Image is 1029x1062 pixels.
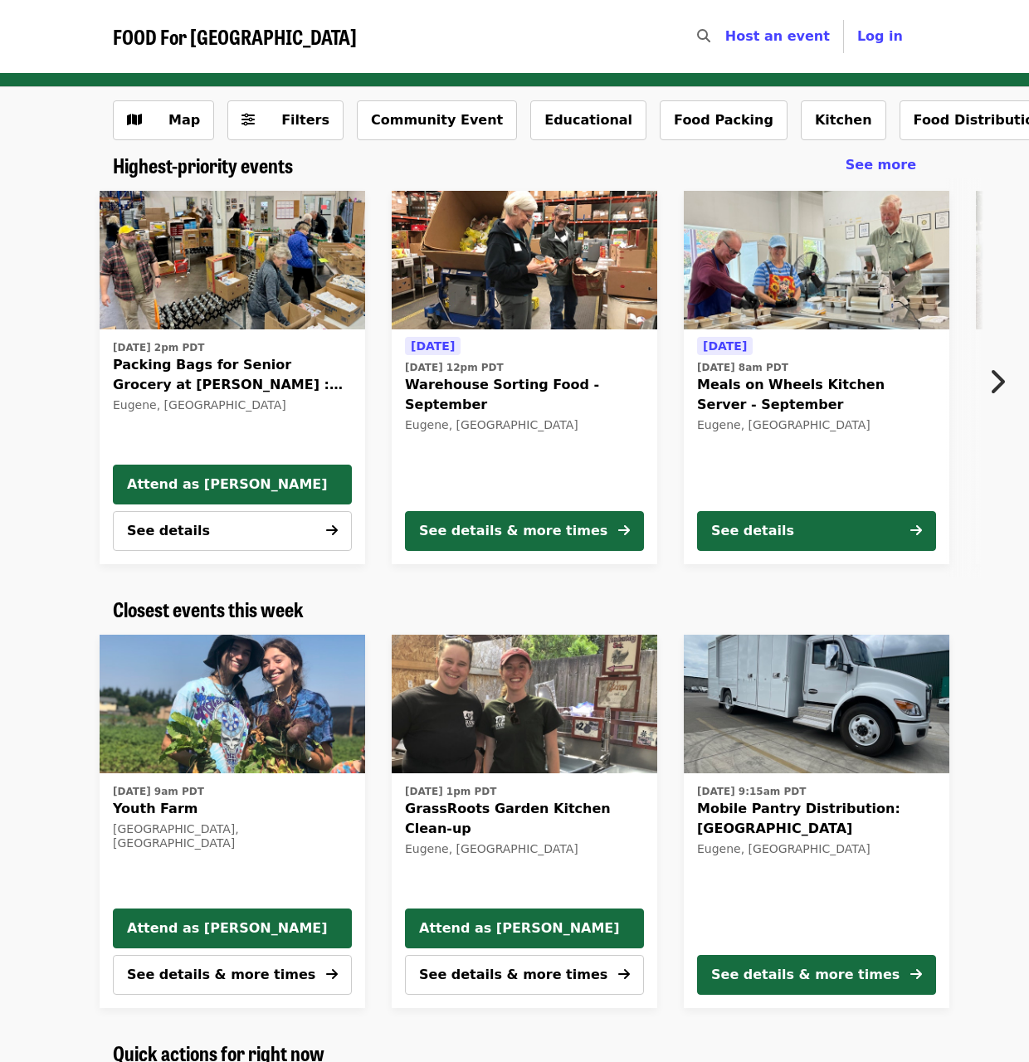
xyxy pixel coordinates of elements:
span: FOOD For [GEOGRAPHIC_DATA] [113,22,357,51]
img: GrassRoots Garden Kitchen Clean-up organized by FOOD For Lane County [392,635,657,774]
a: See details for "Youth Farm" [113,780,352,854]
span: Filters [281,112,329,128]
span: Mobile Pantry Distribution: [GEOGRAPHIC_DATA] [697,799,936,839]
button: See details & more times [405,511,644,551]
button: See details & more times [697,955,936,995]
div: See details & more times [419,521,607,541]
button: Show map view [113,100,214,140]
span: Log in [857,28,903,44]
button: See details & more times [113,955,352,995]
span: Warehouse Sorting Food - September [405,375,644,415]
a: See details for "Mobile Pantry Distribution: Bethel School District" [684,635,949,1008]
div: Eugene, [GEOGRAPHIC_DATA] [405,842,644,856]
span: See details & more times [127,967,315,982]
i: arrow-right icon [618,523,630,538]
button: See details [113,511,352,551]
span: See details [127,523,210,538]
button: Attend as [PERSON_NAME] [113,909,352,948]
span: Attend as [PERSON_NAME] [419,918,630,938]
img: Mobile Pantry Distribution: Bethel School District organized by FOOD For Lane County [684,635,949,774]
button: Next item [974,358,1029,405]
div: [GEOGRAPHIC_DATA], [GEOGRAPHIC_DATA] [113,822,352,850]
i: arrow-right icon [910,523,922,538]
time: [DATE] 1pm PDT [405,784,496,799]
a: Closest events this week [113,597,304,621]
button: See details [697,511,936,551]
time: [DATE] 9am PDT [113,784,204,799]
time: [DATE] 8am PDT [697,360,788,375]
a: Youth Farm [100,635,365,774]
i: map icon [127,112,142,128]
span: Attend as [PERSON_NAME] [127,918,338,938]
span: Closest events this week [113,594,304,623]
div: Eugene, [GEOGRAPHIC_DATA] [113,398,352,412]
img: Youth Farm organized by FOOD For Lane County [100,635,365,774]
div: Eugene, [GEOGRAPHIC_DATA] [697,418,936,432]
time: [DATE] 12pm PDT [405,360,504,375]
span: Packing Bags for Senior Grocery at [PERSON_NAME] : October [113,355,352,395]
i: chevron-right icon [988,366,1005,397]
i: arrow-right icon [618,967,630,982]
div: Eugene, [GEOGRAPHIC_DATA] [405,418,644,432]
a: See details for "Packing Bags for Senior Grocery at Bailey Hill : October" [113,336,352,416]
a: Host an event [725,28,830,44]
i: arrow-right icon [326,523,338,538]
a: See details for "Warehouse Sorting Food - September" [392,191,657,564]
i: arrow-right icon [910,967,922,982]
button: Kitchen [801,100,886,140]
span: Youth Farm [113,799,352,819]
img: Packing Bags for Senior Grocery at Bailey Hill : October organized by FOOD For Lane County [100,191,365,330]
img: Warehouse Sorting Food - September organized by FOOD For Lane County [392,191,657,330]
button: Food Packing [660,100,788,140]
time: [DATE] 2pm PDT [113,340,204,355]
a: See more [846,155,916,175]
span: See details & more times [419,967,607,982]
a: See details for "GrassRoots Garden Kitchen Clean-up" [405,780,644,860]
img: Meals on Wheels Kitchen Server - September organized by FOOD For Lane County [684,191,949,330]
span: [DATE] [703,339,747,353]
div: See details [711,521,794,541]
a: See details for "Meals on Wheels Kitchen Server - September" [684,191,949,564]
button: Educational [530,100,646,140]
button: Log in [844,20,916,53]
time: [DATE] 9:15am PDT [697,784,806,799]
button: Attend as [PERSON_NAME] [113,465,352,504]
span: [DATE] [411,339,455,353]
i: sliders-h icon [241,112,255,128]
i: arrow-right icon [326,967,338,982]
span: Meals on Wheels Kitchen Server - September [697,375,936,415]
button: See details & more times [405,955,644,995]
span: See more [846,157,916,173]
span: GrassRoots Garden Kitchen Clean-up [405,799,644,839]
a: FOOD For [GEOGRAPHIC_DATA] [113,25,357,49]
div: Closest events this week [100,597,929,621]
div: Eugene, [GEOGRAPHIC_DATA] [697,842,936,856]
input: Search [720,17,734,56]
a: Packing Bags for Senior Grocery at Bailey Hill : October [100,191,365,330]
span: Highest-priority events [113,150,293,179]
div: See details & more times [711,965,900,985]
span: Attend as [PERSON_NAME] [127,475,338,494]
i: search icon [697,28,710,44]
button: Attend as [PERSON_NAME] [405,909,644,948]
a: Highest-priority events [113,153,293,178]
button: Filters (0 selected) [227,100,344,140]
div: Highest-priority events [100,153,929,178]
span: Map [168,112,200,128]
button: Community Event [357,100,517,140]
a: GrassRoots Garden Kitchen Clean-up [392,635,657,774]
